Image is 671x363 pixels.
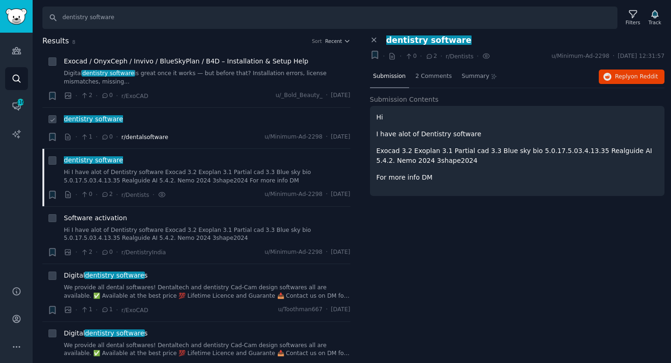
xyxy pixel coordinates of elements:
[64,213,127,223] a: Software activation
[42,35,69,47] span: Results
[325,38,342,44] span: Recent
[331,306,350,314] span: [DATE]
[373,72,406,81] span: Submission
[64,155,123,165] a: dentistry software
[121,192,149,198] span: r/Dentists
[649,19,661,26] div: Track
[312,38,322,44] div: Sort
[64,328,148,338] span: Digital s
[440,51,442,61] span: ·
[385,35,472,45] span: dentistry software
[75,190,77,200] span: ·
[615,73,658,81] span: Reply
[370,95,439,105] span: Submission Contents
[84,272,145,279] span: dentistry software
[5,95,28,118] a: 116
[326,306,328,314] span: ·
[116,132,118,142] span: ·
[631,73,658,80] span: on Reddit
[96,190,97,200] span: ·
[420,51,422,61] span: ·
[265,248,322,257] span: u/Minimum-Ad-2298
[64,168,350,185] a: Hi I have alot of Dentistry software Exocad 3.2 Exoplan 3.1 Partial cad 3.3 Blue sky bio 5.0.17.5...
[64,114,123,124] a: dentistry software
[326,91,328,100] span: ·
[116,190,118,200] span: ·
[96,91,97,101] span: ·
[599,70,664,84] button: Replyon Reddit
[613,52,615,61] span: ·
[121,134,168,140] span: r/dentalsoftware
[96,132,97,142] span: ·
[116,91,118,101] span: ·
[377,112,658,122] p: Hi
[101,91,113,100] span: 0
[462,72,489,81] span: Summary
[116,305,118,315] span: ·
[425,52,437,61] span: 2
[265,133,322,141] span: u/Minimum-Ad-2298
[101,133,113,141] span: 0
[6,8,27,25] img: GummySearch logo
[276,91,323,100] span: u/_Bold_Beauty_
[75,132,77,142] span: ·
[405,52,417,61] span: 0
[121,93,148,99] span: r/ExoCAD
[81,190,92,199] span: 0
[477,51,479,61] span: ·
[63,156,124,164] span: dentistry software
[75,247,77,257] span: ·
[16,99,25,105] span: 116
[265,190,322,199] span: u/Minimum-Ad-2298
[101,190,113,199] span: 2
[81,248,92,257] span: 2
[377,129,658,139] p: I have alot of Dentistry software
[84,329,145,337] span: dentistry software
[325,38,350,44] button: Recent
[64,226,350,243] a: Hi I have alot of Dentistry software Exocad 3.2 Exoplan 3.1 Partial cad 3.3 Blue sky bio 5.0.17.5...
[101,306,113,314] span: 1
[72,39,75,45] span: 8
[152,190,154,200] span: ·
[64,56,308,66] a: Exocad / OnyxCeph / Invivo / BlueSkyPlan / B4D – Installation & Setup Help
[75,91,77,101] span: ·
[377,173,658,182] p: For more info DM
[326,248,328,257] span: ·
[121,307,148,314] span: r/ExoCAD
[64,328,148,338] a: Digitaldentistry softwares
[81,91,92,100] span: 2
[278,306,322,314] span: u/Toothman667
[75,305,77,315] span: ·
[96,247,97,257] span: ·
[42,7,617,29] input: Search Keyword
[81,306,92,314] span: 1
[121,249,166,256] span: r/DentistryIndia
[626,19,640,26] div: Filters
[383,51,385,61] span: ·
[377,146,658,166] p: Exocad 3.2 Exoplan 3.1 Partial cad 3.3 Blue sky bio 5.0.17.5.03.4.13.35 Realguide AI 5.4.2. Nemo ...
[399,51,401,61] span: ·
[331,190,350,199] span: [DATE]
[326,190,328,199] span: ·
[645,8,664,28] button: Track
[64,271,148,280] span: Digital s
[551,52,609,61] span: u/Minimum-Ad-2298
[326,133,328,141] span: ·
[116,247,118,257] span: ·
[416,72,452,81] span: 2 Comments
[82,70,135,77] span: dentistry software
[64,342,350,358] a: We provide all dental softwares! Dentaltech and dentistry Cad-Cam design softwares all are availa...
[331,133,350,141] span: [DATE]
[331,91,350,100] span: [DATE]
[81,133,92,141] span: 1
[101,248,113,257] span: 0
[64,271,148,280] a: Digitaldentistry softwares
[64,70,350,86] a: Digitaldentistry softwareis great once it works — but before that? Installation errors, license m...
[96,305,97,315] span: ·
[63,115,124,123] span: dentistry software
[445,53,473,60] span: r/Dentists
[64,284,350,300] a: We provide all dental softwares! Dentaltech and dentistry Cad-Cam design softwares all are availa...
